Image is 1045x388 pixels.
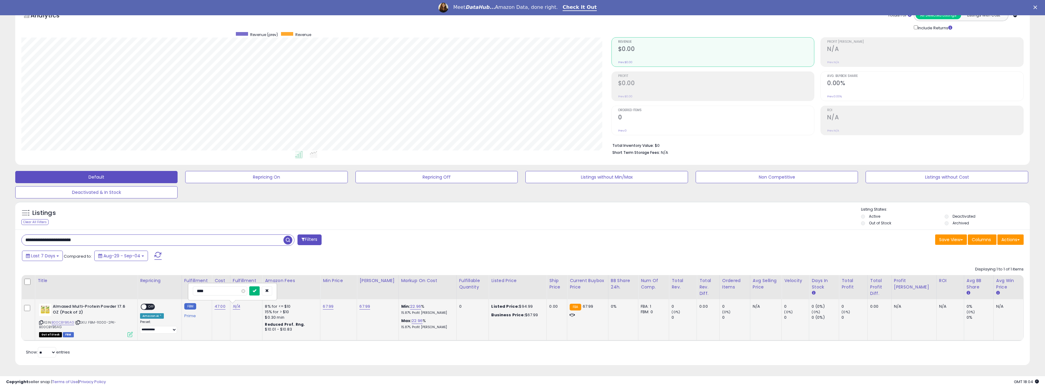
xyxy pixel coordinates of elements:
h2: N/A [827,45,1023,54]
div: BB Share 24h. [611,277,636,290]
h2: 0.00% [827,80,1023,88]
div: 0 [784,304,809,309]
b: Min: [401,303,410,309]
div: ASIN: [39,304,133,336]
span: Profit [618,74,814,78]
span: Show: entries [26,349,70,355]
strong: Copyright [6,379,28,385]
div: Preset: [140,320,177,334]
small: Days In Stock. [812,290,815,296]
small: (0%) [784,310,793,314]
div: ROI [939,277,961,284]
button: Columns [968,234,996,245]
div: 0 (0%) [812,304,839,309]
button: Repricing On [185,171,348,183]
button: Deactivated & In Stock [15,186,178,198]
a: B00CBYB6AG [52,320,74,325]
small: Prev: 0 [618,129,627,132]
div: Title [38,277,135,284]
span: 2025-09-12 18:04 GMT [1014,379,1039,385]
div: 0 [841,304,867,309]
div: [PERSON_NAME] [359,277,396,284]
div: seller snap | | [6,379,106,385]
div: Days In Stock [812,277,836,290]
button: Save View [935,234,967,245]
div: % [401,318,452,329]
div: Profit [PERSON_NAME] [894,277,934,290]
span: Revenue [618,40,814,44]
b: Business Price: [491,312,525,318]
img: 41adokaoNkL._SL40_.jpg [39,304,51,316]
small: FBA [570,304,581,310]
h2: 0 [618,114,814,122]
button: Default [15,171,178,183]
button: Last 7 Days [22,251,63,261]
div: Min Price [323,277,354,284]
h5: Listings [32,209,56,217]
div: Avg BB Share [967,277,991,290]
div: 0 (0%) [812,315,839,320]
small: (0%) [841,310,850,314]
button: Filters [297,234,321,245]
div: Ordered Items [722,277,748,290]
small: Prev: 0.00% [827,95,842,98]
span: Aug-29 - Sep-04 [103,253,140,259]
div: Prime [184,311,207,318]
span: Last 7 Days [31,253,55,259]
button: Listings without Cost [866,171,1028,183]
div: FBM: 0 [641,309,664,315]
button: Actions [997,234,1024,245]
b: Listed Price: [491,303,519,309]
div: Cost [214,277,228,284]
div: 0% [967,315,993,320]
b: Max: [401,318,412,324]
div: N/A [996,304,1019,309]
button: Repricing Off [355,171,518,183]
div: Displaying 1 to 1 of 1 items [975,267,1024,272]
div: FBA: 1 [641,304,664,309]
img: Profile image for Georgie [438,3,448,13]
div: 0% [611,304,633,309]
th: The percentage added to the cost of goods (COGS) that forms the calculator for Min & Max prices. [398,275,456,299]
p: Listing States: [861,207,1030,212]
a: Terms of Use [52,379,78,385]
div: Total Rev. Diff. [699,277,717,297]
small: (0%) [722,310,731,314]
i: DataHub... [465,4,495,10]
div: N/A [894,304,932,309]
div: Close [1033,5,1040,9]
button: Aug-29 - Sep-04 [94,251,148,261]
label: Archived [953,220,969,226]
b: Reduced Prof. Rng. [265,322,305,327]
a: Check It Out [563,4,597,11]
div: Ship Price [549,277,564,290]
div: % [401,304,452,315]
b: Short Term Storage Fees: [612,150,660,155]
div: 0 [841,315,867,320]
div: Fulfillment Cost [233,277,260,290]
div: 0 [722,304,750,309]
a: 47.00 [214,303,225,310]
div: Repricing [140,277,179,284]
b: Almased Multi-Protein Powder 17.6 OZ (Pack of 2) [53,304,127,317]
a: 67.99 [359,303,370,310]
div: Amazon AI * [140,313,164,319]
span: Ordered Items [618,109,814,112]
label: Active [869,214,880,219]
p: 15.87% Profit [PERSON_NAME] [401,311,452,315]
span: N/A [661,150,668,155]
div: Meet Amazon Data, done right. [453,4,558,10]
div: 0 [459,304,484,309]
a: 22.96 [412,318,423,324]
span: Columns [972,237,991,243]
a: 67.99 [323,303,333,310]
div: Current Buybox Price [570,277,606,290]
label: Out of Stock [869,220,891,226]
small: Prev: N/A [827,60,839,64]
span: FBM [63,332,74,337]
h2: N/A [827,114,1023,122]
div: Total Profit [841,277,865,290]
h5: Analytics [31,11,71,21]
div: Clear All Filters [21,219,49,225]
span: | SKU: FBM-11000-2PK-B00CBYB6AG [39,320,116,329]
